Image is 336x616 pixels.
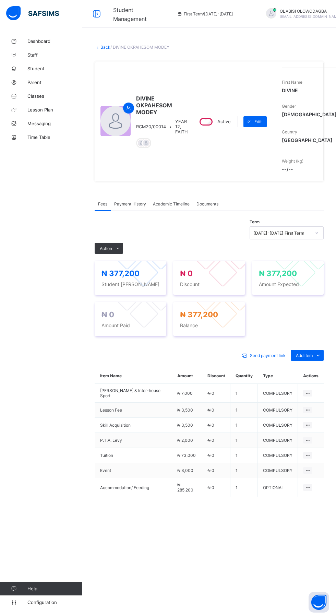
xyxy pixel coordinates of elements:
[113,7,147,22] span: Student Management
[100,45,110,50] a: Back
[100,485,167,490] span: Accommodation/ Feeding
[258,384,298,403] td: COMPULSORY
[258,448,298,463] td: COMPULSORY
[27,107,82,112] span: Lesson Plan
[230,448,258,463] td: 1
[27,38,82,44] span: Dashboard
[253,230,311,236] div: [DATE]-[DATE] First Term
[258,433,298,448] td: COMPULSORY
[180,281,238,287] span: Discount
[282,104,296,109] span: Gender
[100,468,167,473] span: Event
[110,45,169,50] span: / DIVINE OKPAHESOM MODEY
[98,201,107,206] span: Fees
[230,384,258,403] td: 1
[114,201,146,206] span: Payment History
[100,438,167,443] span: P.T.A. Levy
[230,403,258,418] td: 1
[101,322,159,328] span: Amount Paid
[207,468,214,473] span: ₦ 0
[27,121,82,126] span: Messaging
[207,407,214,413] span: ₦ 0
[202,368,230,384] th: Discount
[100,453,167,458] span: Tuition
[230,433,258,448] td: 1
[282,137,333,143] span: [GEOGRAPHIC_DATA]
[258,463,298,478] td: COMPULSORY
[177,482,193,493] span: ₦ 285,200
[136,119,188,134] div: •
[282,166,333,172] span: --/--
[259,269,297,278] span: ₦ 377,200
[175,119,188,134] span: YEAR 12, FAITH
[207,453,214,458] span: ₦ 0
[207,423,214,428] span: ₦ 0
[27,586,82,591] span: Help
[250,220,260,224] span: Term
[259,281,317,287] span: Amount Expected
[177,391,193,396] span: ₦ 7,000
[217,119,230,124] span: Active
[258,368,298,384] th: Type
[177,468,193,473] span: ₦ 3,000
[95,368,172,384] th: Item Name
[27,66,82,71] span: Student
[100,423,167,428] span: Skill Acquisition
[282,129,297,134] span: Country
[177,438,193,443] span: ₦ 2,000
[153,201,190,206] span: Academic Timeline
[180,322,238,328] span: Balance
[27,93,82,99] span: Classes
[196,201,218,206] span: Documents
[207,391,214,396] span: ₦ 0
[230,478,258,497] td: 1
[136,95,188,116] span: DIVINE OKPAHESOM MODEY
[177,423,193,428] span: ₦ 3,500
[282,158,303,164] span: Weight (kg)
[258,403,298,418] td: COMPULSORY
[207,485,214,490] span: ₦ 0
[296,353,313,358] span: Add item
[101,310,114,319] span: ₦ 0
[27,52,82,58] span: Staff
[180,269,193,278] span: ₦ 0
[282,80,302,85] span: First Name
[100,246,112,251] span: Action
[177,453,196,458] span: ₦ 73,000
[100,407,167,413] span: Lesson Fee
[254,119,262,124] span: Edit
[180,310,218,319] span: ₦ 377,200
[177,407,193,413] span: ₦ 3,500
[27,600,82,605] span: Configuration
[250,353,286,358] span: Send payment link
[258,478,298,497] td: OPTIONAL
[298,368,324,384] th: Actions
[27,134,82,140] span: Time Table
[230,463,258,478] td: 1
[309,592,329,613] button: Open asap
[6,6,59,21] img: safsims
[27,80,82,85] span: Parent
[136,124,166,129] span: RCM20/00014
[207,438,214,443] span: ₦ 0
[101,269,140,278] span: ₦ 377,200
[258,418,298,433] td: COMPULSORY
[177,11,233,16] span: session/term information
[100,388,167,398] span: [PERSON_NAME] & Inter-house Sport
[230,368,258,384] th: Quantity
[101,281,159,287] span: Student [PERSON_NAME]
[230,418,258,433] td: 1
[172,368,202,384] th: Amount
